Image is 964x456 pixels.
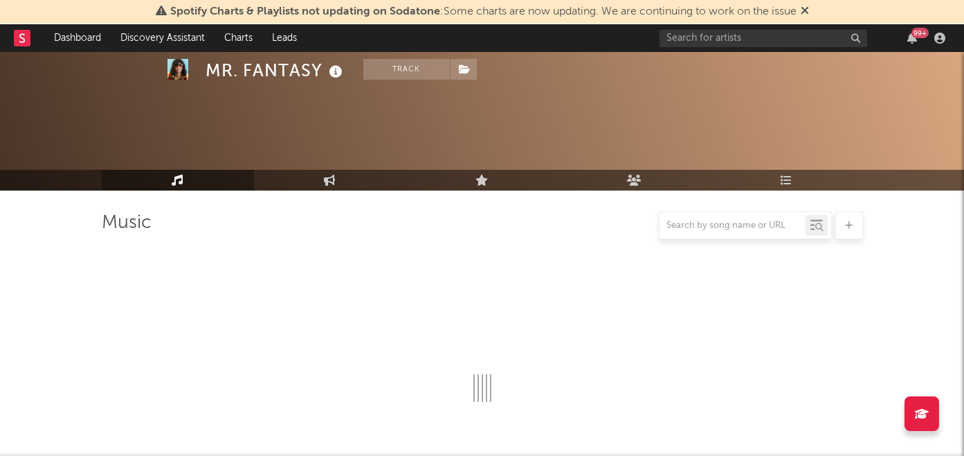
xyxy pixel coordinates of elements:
a: Leads [262,24,307,52]
a: Discovery Assistant [111,24,215,52]
span: : Some charts are now updating. We are continuing to work on the issue [170,6,797,17]
div: 99 + [911,28,929,38]
a: Charts [215,24,262,52]
span: Dismiss [801,6,809,17]
input: Search for artists [660,30,867,47]
a: Dashboard [44,24,111,52]
button: 99+ [907,33,917,44]
div: MR. FANTASY [206,59,346,82]
input: Search by song name or URL [660,220,806,231]
button: Track [363,59,450,80]
span: Spotify Charts & Playlists not updating on Sodatone [170,6,440,17]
